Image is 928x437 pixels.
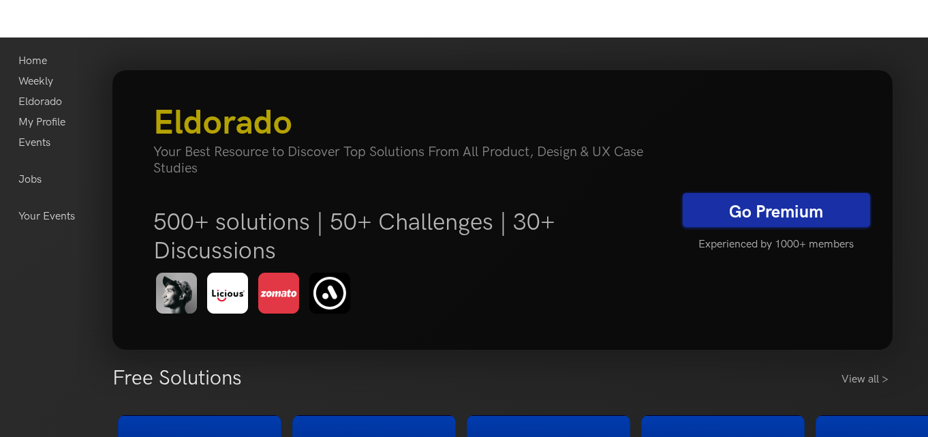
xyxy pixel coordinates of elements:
h3: Eldorado [153,103,672,144]
a: Weekly [18,72,53,92]
h4: Your Best Resource to Discover Top Solutions From All Product, Design & UX Case Studies [153,144,672,177]
a: Home [18,51,47,72]
h5: Experienced by 1000+ members [683,230,870,259]
a: Eldorado [18,92,62,112]
h3: Free Solutions [112,366,242,391]
a: View all > [841,372,893,388]
a: Go Premium [683,193,870,227]
a: My Profile [18,112,65,133]
h5: 500+ solutions | 50+ Challenges | 30+ Discussions [153,208,672,265]
img: eldorado-banner-1.png [153,271,358,317]
a: Jobs [18,170,42,190]
a: Your Events [18,207,75,227]
a: Events [18,133,50,153]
